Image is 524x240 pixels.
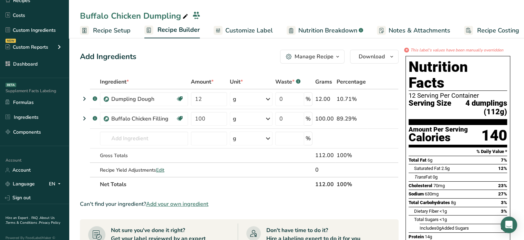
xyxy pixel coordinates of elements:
div: BETA [6,83,16,87]
div: Buffalo Chicken Filling [111,115,176,123]
div: Gross Totals [100,152,188,159]
th: 112.00 [314,177,335,191]
span: Amount [191,78,214,86]
span: Recipe Setup [93,26,131,35]
div: 100.00 [315,115,334,123]
div: 12 Serving Per Container [409,92,507,99]
span: Saturated Fat [414,166,440,171]
img: Sub Recipe [104,116,109,122]
span: <1g [440,217,447,222]
span: 23% [498,183,507,188]
span: 2.5g [441,166,450,171]
div: 89.29% [337,115,366,123]
span: 7% [501,157,507,163]
div: Custom Reports [6,44,48,51]
input: Add Ingredient [100,132,188,145]
a: Recipe Setup [80,23,131,38]
div: Add Ingredients [80,51,136,63]
span: Dietary Fiber [414,209,439,214]
a: Recipe Costing [464,23,519,38]
img: Sub Recipe [104,97,109,102]
span: 6g [428,157,432,163]
a: Language [6,178,35,190]
section: % Daily Value * [409,147,507,156]
span: Grams [315,78,332,86]
span: Fat [414,174,432,180]
div: Open Intercom Messenger [501,217,517,233]
span: Notes & Attachments [389,26,450,35]
div: 0 [315,166,334,174]
span: 12% [498,166,507,171]
span: Total Fat [409,157,427,163]
span: Customize Label [225,26,273,35]
button: Manage Recipe [280,50,345,64]
span: Nutrition Breakdown [298,26,357,35]
a: Nutrition Breakdown [287,23,363,38]
span: Unit [230,78,243,86]
span: 14g [425,234,432,239]
span: 4 dumplings (112g) [451,99,507,116]
div: 100% [337,151,366,160]
span: <1g [440,209,447,214]
span: Cholesterol [409,183,432,188]
div: Amount Per Serving [409,126,468,133]
span: Protein [409,234,424,239]
th: 100% [335,177,367,191]
span: 3% [501,200,507,205]
a: Customize Label [214,23,273,38]
div: Dumpling Dough [111,95,176,103]
span: 8g [451,200,456,205]
span: 3% [501,209,507,214]
div: 12.00 [315,95,334,103]
span: Sodium [409,191,424,196]
span: Recipe Costing [477,26,519,35]
div: NEW [6,39,16,43]
div: 140 [481,126,507,145]
span: 70mg [433,183,445,188]
span: Download [359,52,385,61]
span: Includes Added Sugars [420,225,469,231]
a: Hire an Expert . [6,215,30,220]
span: 0g [436,225,441,231]
div: g [233,134,236,143]
span: Edit [156,167,164,173]
span: Total Sugars [414,217,439,222]
div: g [233,95,236,103]
a: Notes & Attachments [377,23,450,38]
span: Recipe Builder [157,25,200,35]
a: Recipe Builder [144,22,200,39]
div: EN [49,180,63,188]
span: Serving Size [409,99,451,116]
div: Manage Recipe [295,52,333,61]
a: About Us . [6,215,55,225]
span: Add your own ingredient [146,200,208,208]
div: Waste [275,78,300,86]
span: Percentage [337,78,366,86]
h1: Nutrition Facts [409,59,507,91]
div: 10.71% [337,95,366,103]
span: Ingredient [100,78,129,86]
button: Download [350,50,399,64]
span: Total Carbohydrates [409,200,450,205]
div: Recipe Yield Adjustments [100,166,188,174]
a: Terms & Conditions . [6,220,39,225]
span: 630mg [425,191,439,196]
i: Trans [414,174,425,180]
div: Buffalo Chicken Dumpling [80,10,189,22]
div: g [233,115,236,123]
a: Privacy Policy [39,220,60,225]
div: Calories [409,133,468,143]
th: Net Totals [99,177,314,191]
span: 0g [433,174,438,180]
a: FAQ . [31,215,40,220]
i: This label's values have been manually overridden [410,47,503,53]
span: 27% [498,191,507,196]
div: Can't find your ingredient? [80,200,399,208]
div: 112.00 [315,151,334,160]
